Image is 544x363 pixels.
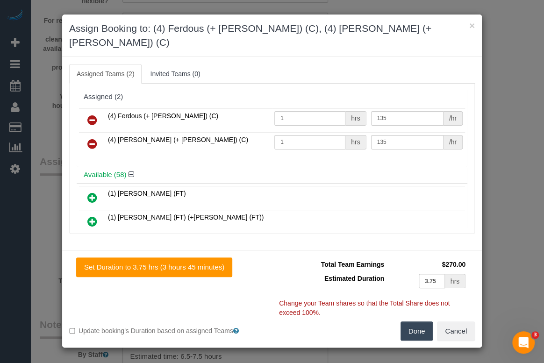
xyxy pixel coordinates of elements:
span: 3 [531,331,539,339]
label: Update booking's Duration based on assigned Teams [69,326,265,335]
div: hrs [445,274,465,288]
button: Done [401,321,433,341]
div: hrs [345,111,366,126]
span: (1) [PERSON_NAME] (FT) [108,190,186,197]
span: (1) [PERSON_NAME] (FT) (+[PERSON_NAME] (FT)) [108,214,264,221]
button: Set Duration to 3.75 hrs (3 hours 45 minutes) [76,257,232,277]
td: Total Team Earnings [279,257,387,271]
h4: Available (58) [84,171,460,179]
button: × [469,21,475,30]
a: Invited Teams (0) [143,64,208,84]
div: /hr [444,135,463,149]
input: Update booking's Duration based on assigned Teams [69,328,75,334]
h3: Assign Booking to: (4) Ferdous (+ [PERSON_NAME]) (C), (4) [PERSON_NAME] (+ [PERSON_NAME]) (C) [69,21,475,50]
span: (4) Ferdous (+ [PERSON_NAME]) (C) [108,112,218,120]
button: Cancel [437,321,475,341]
div: Assigned (2) [84,93,460,101]
div: /hr [444,111,463,126]
iframe: Intercom live chat [512,331,535,354]
a: Assigned Teams (2) [69,64,142,84]
div: hrs [345,135,366,149]
span: (4) [PERSON_NAME] (+ [PERSON_NAME]) (C) [108,136,248,143]
td: $270.00 [387,257,468,271]
span: Estimated Duration [324,275,384,282]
